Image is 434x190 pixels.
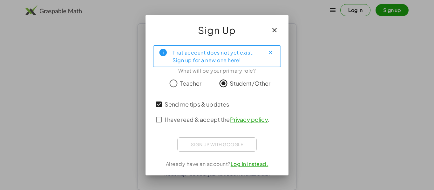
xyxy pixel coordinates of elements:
span: Send me tips & updates [165,100,229,108]
div: What will be your primary role? [153,67,281,75]
div: That account does not yet exist. Sign up for a new one here! [173,48,260,64]
span: Student/Other [230,79,271,88]
a: Privacy policy [230,116,268,123]
span: I have read & accept the . [165,115,269,124]
span: Sign Up [198,23,236,38]
div: Already have an account? [153,160,281,168]
span: Teacher [180,79,201,88]
a: Log In instead. [231,161,268,167]
button: Close [265,48,275,58]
